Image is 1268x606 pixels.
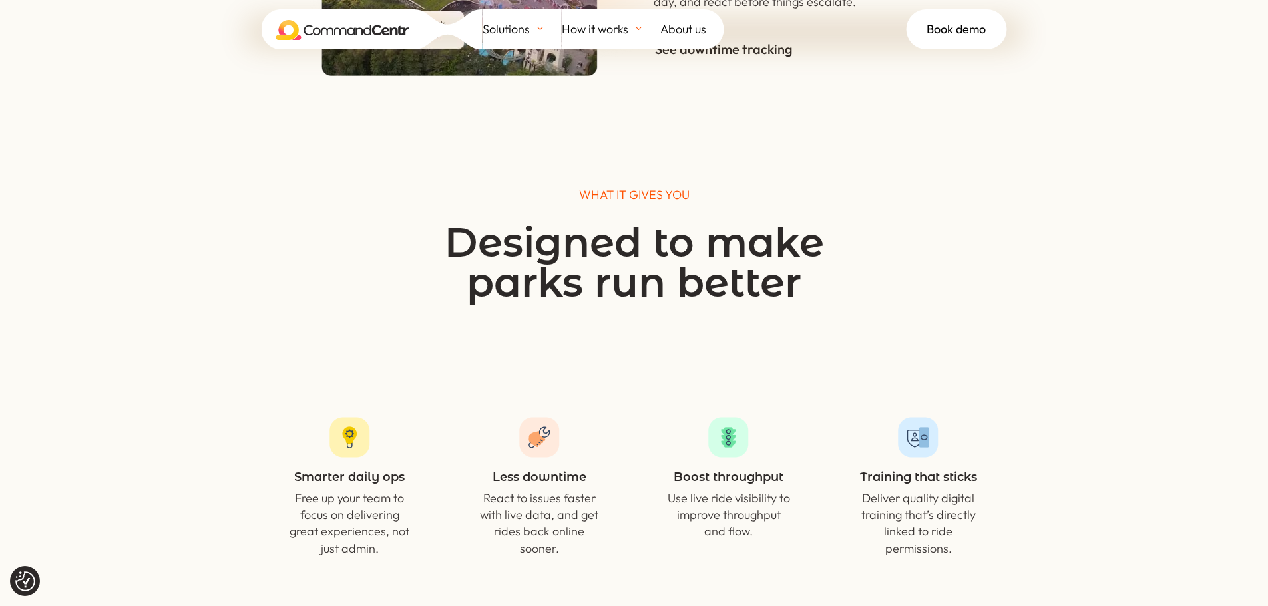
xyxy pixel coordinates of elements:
span: React to issues faster with live data, and get rides back online sooner. [480,490,598,556]
span: How it works [562,19,628,39]
button: Consent Preferences [15,571,35,591]
img: Revisit consent button [15,571,35,591]
span: Use live ride visibility to improve throughput and flow. [668,490,790,539]
img: Boost Throughput [708,417,749,458]
h4: Less downtime [477,471,600,490]
span: Designed to make parks run better [445,218,824,307]
a: Solutions [483,9,562,49]
span: Free up your team to focus on delivering great experiences, not just admin. [290,490,409,556]
span: About us [660,19,706,39]
a: About us [660,9,724,49]
img: Training that sticks [898,417,939,458]
p: WHAT IT GIVES YOU [275,186,994,203]
span: Book demo [927,19,986,39]
a: Book demo [907,9,1007,49]
span: Solutions [483,19,530,39]
a: How it works [562,9,660,49]
img: Smarter Daily Ops [329,417,370,458]
h4: Boost throughput [667,471,790,490]
img: Less downtime [519,417,560,458]
h4: Smarter daily ops [288,471,411,490]
h4: Training that sticks [857,471,980,490]
span: Deliver quality digital training that’s directly linked to ride permissions. [861,490,976,556]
